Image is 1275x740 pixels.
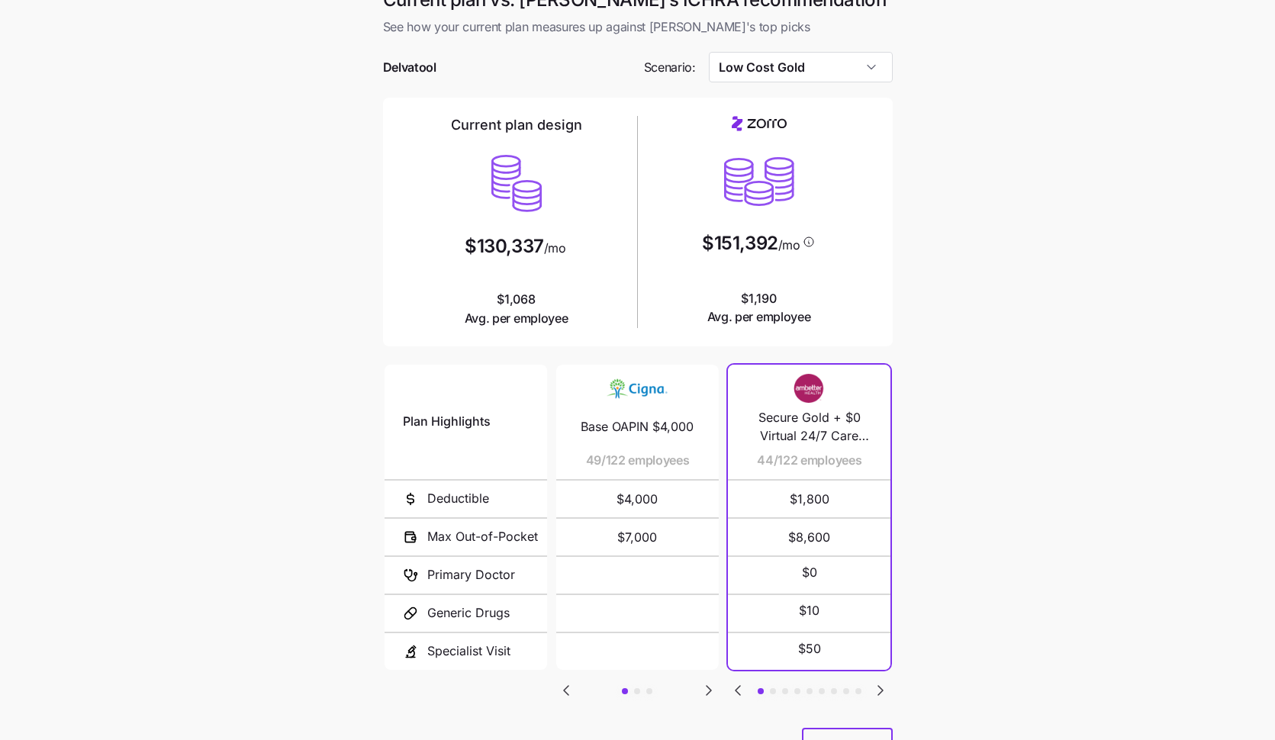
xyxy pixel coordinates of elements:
[702,234,778,253] span: $151,392
[451,116,582,134] h2: Current plan design
[575,519,700,555] span: $7,000
[699,680,719,700] button: Go to next slide
[427,642,510,661] span: Specialist Visit
[403,412,491,431] span: Plan Highlights
[644,58,696,77] span: Scenario:
[729,681,747,700] svg: Go to previous slide
[556,680,576,700] button: Go to previous slide
[778,239,800,251] span: /mo
[607,374,668,403] img: Carrier
[746,408,872,446] span: Secure Gold + $0 Virtual 24/7 Care Visits
[581,417,694,436] span: Base OAPIN $4,000
[707,289,811,327] span: $1,190
[465,237,543,256] span: $130,337
[427,603,510,623] span: Generic Drugs
[427,489,489,508] span: Deductible
[465,290,568,328] span: $1,068
[802,563,817,582] span: $0
[746,519,872,555] span: $8,600
[871,681,890,700] svg: Go to next slide
[383,18,893,37] span: See how your current plan measures up against [PERSON_NAME]'s top picks
[427,565,515,584] span: Primary Doctor
[799,601,819,620] span: $10
[728,680,748,700] button: Go to previous slide
[871,680,890,700] button: Go to next slide
[465,309,568,328] span: Avg. per employee
[544,242,566,254] span: /mo
[707,307,811,327] span: Avg. per employee
[700,681,718,700] svg: Go to next slide
[798,639,821,658] span: $50
[586,451,690,470] span: 49/122 employees
[746,481,872,517] span: $1,800
[779,374,840,403] img: Carrier
[427,527,538,546] span: Max Out-of-Pocket
[575,481,700,517] span: $4,000
[383,58,436,77] span: Delvatool
[557,681,575,700] svg: Go to previous slide
[757,451,861,470] span: 44/122 employees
